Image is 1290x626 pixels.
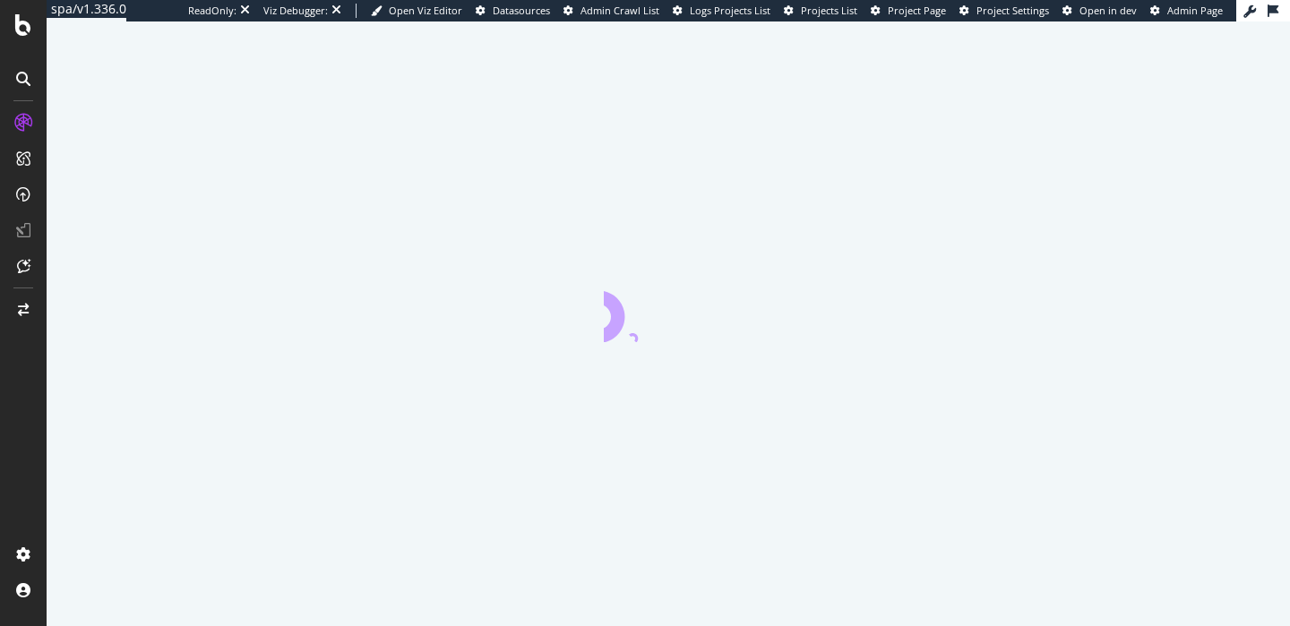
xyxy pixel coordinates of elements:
a: Admin Crawl List [563,4,659,18]
span: Project Page [888,4,946,17]
a: Open Viz Editor [371,4,462,18]
a: Admin Page [1150,4,1223,18]
span: Logs Projects List [690,4,770,17]
span: Admin Page [1167,4,1223,17]
div: Viz Debugger: [263,4,328,18]
span: Open in dev [1079,4,1137,17]
span: Open Viz Editor [389,4,462,17]
a: Project Settings [959,4,1049,18]
a: Project Page [871,4,946,18]
a: Datasources [476,4,550,18]
a: Logs Projects List [673,4,770,18]
div: animation [604,278,733,342]
div: ReadOnly: [188,4,236,18]
a: Open in dev [1062,4,1137,18]
span: Project Settings [976,4,1049,17]
a: Projects List [784,4,857,18]
span: Projects List [801,4,857,17]
span: Admin Crawl List [580,4,659,17]
span: Datasources [493,4,550,17]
